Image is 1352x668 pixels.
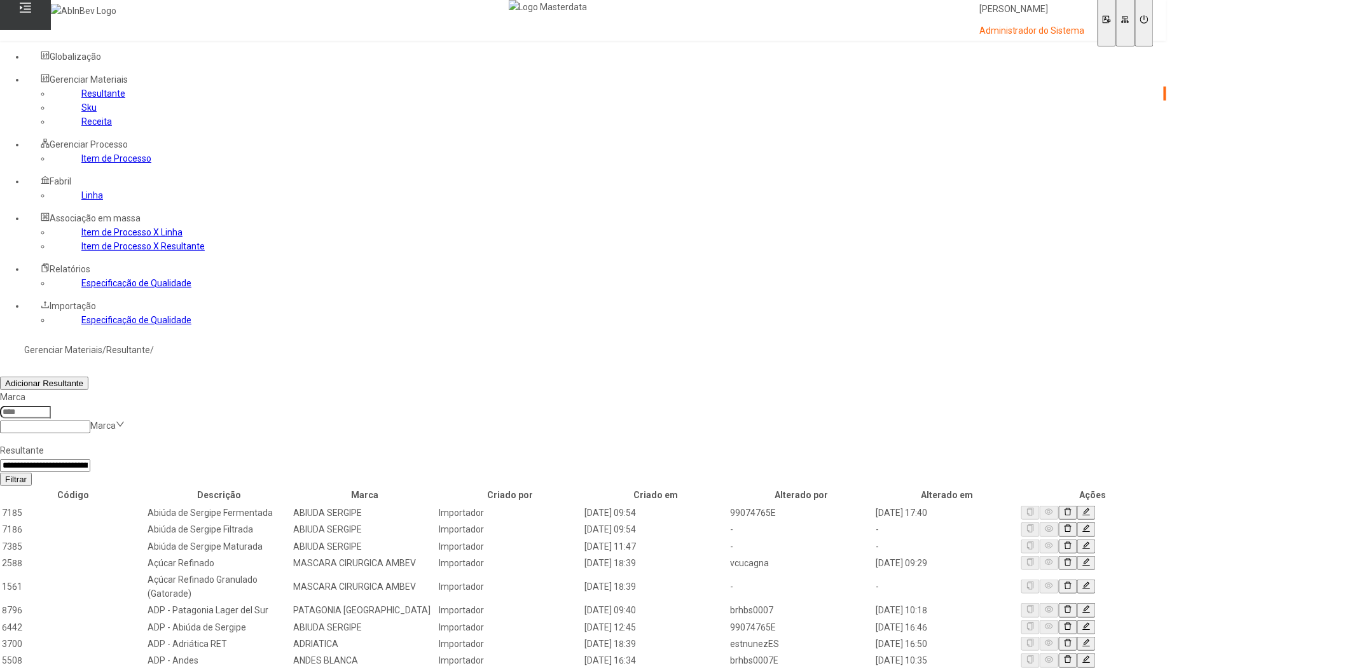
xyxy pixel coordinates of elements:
[584,522,728,537] td: [DATE] 09:54
[81,278,191,288] a: Especificação de Qualidade
[979,3,1085,16] p: [PERSON_NAME]
[147,539,291,554] td: Abiúda de Sergipe Maturada
[875,602,1019,618] td: [DATE] 10:18
[102,345,106,355] nz-breadcrumb-separator: /
[81,190,103,200] a: Linha
[1,636,146,651] td: 3700
[729,487,874,503] th: Alterado por
[50,74,128,85] span: Gerenciar Materiais
[729,539,874,554] td: -
[729,572,874,601] td: -
[584,620,728,635] td: [DATE] 12:45
[293,602,437,618] td: PATAGONIA [GEOGRAPHIC_DATA]
[5,379,83,388] span: Adicionar Resultante
[81,102,97,113] a: Sku
[1,653,146,668] td: 5508
[147,555,291,571] td: Açúcar Refinado
[875,522,1019,537] td: -
[875,505,1019,520] td: [DATE] 17:40
[438,653,583,668] td: Importador
[147,620,291,635] td: ADP - Abiúda de Sergipe
[24,345,102,355] a: Gerenciar Materiais
[729,636,874,651] td: estnunezES
[438,602,583,618] td: Importador
[293,653,437,668] td: ANDES BLANCA
[293,555,437,571] td: MASCARA CIRURGICA AMBEV
[50,52,101,62] span: Globalização
[584,572,728,601] td: [DATE] 18:39
[875,555,1019,571] td: [DATE] 09:29
[81,88,125,99] a: Resultante
[584,487,728,503] th: Criado em
[729,620,874,635] td: 99074765E
[438,487,583,503] th: Criado por
[293,539,437,554] td: ABIUDA SERGIPE
[1,487,146,503] th: Código
[50,176,71,186] span: Fabril
[50,301,96,311] span: Importação
[729,653,874,668] td: brhbs0007E
[1,572,146,601] td: 1561
[1,555,146,571] td: 2588
[293,572,437,601] td: MASCARA CIRURGICA AMBEV
[50,264,90,274] span: Relatórios
[50,213,141,223] span: Associação em massa
[81,116,112,127] a: Receita
[51,4,116,18] img: AbInBev Logo
[875,539,1019,554] td: -
[81,241,205,251] a: Item de Processo X Resultante
[729,522,874,537] td: -
[584,539,728,554] td: [DATE] 11:47
[438,636,583,651] td: Importador
[584,602,728,618] td: [DATE] 09:40
[438,555,583,571] td: Importador
[147,602,291,618] td: ADP - Patagonia Lager del Sur
[90,421,116,431] nz-select-placeholder: Marca
[1,522,146,537] td: 7186
[147,522,291,537] td: Abiúda de Sergipe Filtrada
[5,475,27,484] span: Filtrar
[293,487,437,503] th: Marca
[584,555,728,571] td: [DATE] 18:39
[875,487,1019,503] th: Alterado em
[438,522,583,537] td: Importador
[81,315,191,325] a: Especificação de Qualidade
[147,653,291,668] td: ADP - Andes
[729,505,874,520] td: 99074765E
[729,555,874,571] td: vcucagna
[438,572,583,601] td: Importador
[438,539,583,554] td: Importador
[875,636,1019,651] td: [DATE] 16:50
[1,539,146,554] td: 7385
[293,505,437,520] td: ABIUDA SERGIPE
[729,602,874,618] td: brhbs0007
[1,620,146,635] td: 6442
[150,345,154,355] nz-breadcrumb-separator: /
[875,620,1019,635] td: [DATE] 16:46
[875,653,1019,668] td: [DATE] 10:35
[81,153,151,164] a: Item de Processo
[438,505,583,520] td: Importador
[147,505,291,520] td: Abiúda de Sergipe Fermentada
[147,487,291,503] th: Descrição
[584,636,728,651] td: [DATE] 18:39
[584,505,728,520] td: [DATE] 09:54
[584,653,728,668] td: [DATE] 16:34
[1,505,146,520] td: 7185
[293,636,437,651] td: ADRIATICA
[147,572,291,601] td: Açúcar Refinado Granulado (Gatorade)
[1021,487,1165,503] th: Ações
[81,227,183,237] a: Item de Processo X Linha
[147,636,291,651] td: ADP - Adriática RET
[293,522,437,537] td: ABIUDA SERGIPE
[979,25,1085,38] p: Administrador do Sistema
[438,620,583,635] td: Importador
[293,620,437,635] td: ABIUDA SERGIPE
[1,602,146,618] td: 8796
[875,572,1019,601] td: -
[50,139,128,150] span: Gerenciar Processo
[106,345,150,355] a: Resultante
